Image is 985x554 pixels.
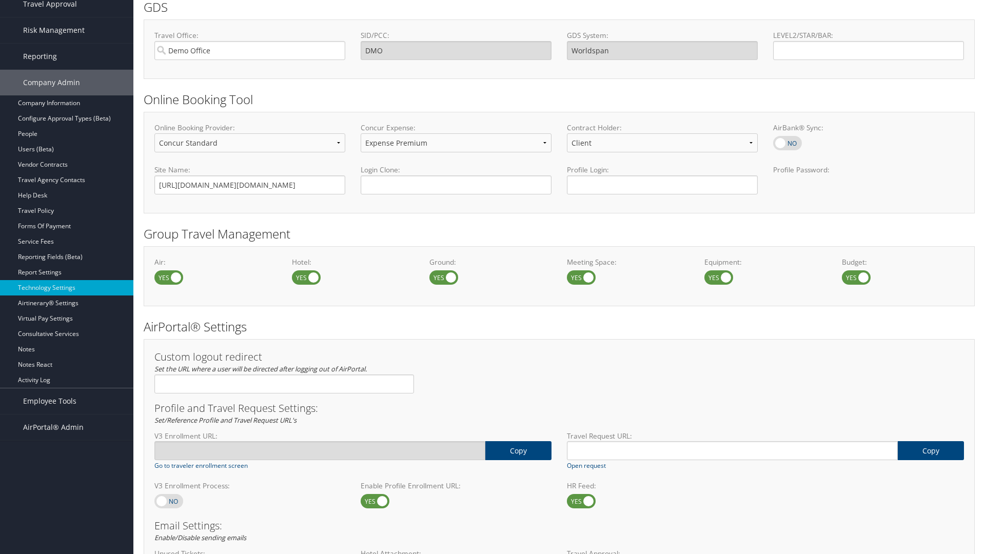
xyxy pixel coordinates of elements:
a: Go to traveler enrollment screen [154,461,248,470]
h2: Online Booking Tool [144,91,975,108]
h3: Profile and Travel Request Settings: [154,403,964,413]
span: Company Admin [23,70,80,95]
label: V3 Enrollment Process: [154,481,345,491]
label: Travel Request URL: [567,431,964,441]
label: Concur Expense: [361,123,551,133]
label: Travel Office: [154,30,345,41]
h2: AirPortal® Settings [144,318,975,335]
label: GDS System: [567,30,758,41]
label: Profile Password: [773,165,964,194]
a: Open request [567,461,606,470]
label: AirBank® Sync: [773,123,964,133]
label: Equipment: [704,257,826,267]
label: Site Name: [154,165,345,175]
a: copy [898,441,964,460]
label: AirBank® Sync [773,136,802,150]
label: HR Feed: [567,481,758,491]
label: Air: [154,257,277,267]
span: Reporting [23,44,57,69]
label: Hotel: [292,257,414,267]
label: LEVEL2/STAR/BAR: [773,30,964,41]
span: AirPortal® Admin [23,414,84,440]
label: Online Booking Provider: [154,123,345,133]
a: copy [485,441,551,460]
span: Employee Tools [23,388,76,414]
label: Profile Login: [567,165,758,194]
label: Ground: [429,257,551,267]
label: Login Clone: [361,165,551,175]
h3: Custom logout redirect [154,352,414,362]
em: Set the URL where a user will be directed after logging out of AirPortal. [154,364,367,373]
h3: Email Settings: [154,521,964,531]
h2: Group Travel Management [144,225,975,243]
label: Meeting Space: [567,257,689,267]
em: Set/Reference Profile and Travel Request URL's [154,415,297,425]
label: SID/PCC: [361,30,551,41]
em: Enable/Disable sending emails [154,533,246,542]
input: Profile Login: [567,175,758,194]
label: Budget: [842,257,964,267]
span: Risk Management [23,17,85,43]
label: Contract Holder: [567,123,758,133]
label: Enable Profile Enrollment URL: [361,481,551,491]
label: V3 Enrollment URL: [154,431,551,441]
